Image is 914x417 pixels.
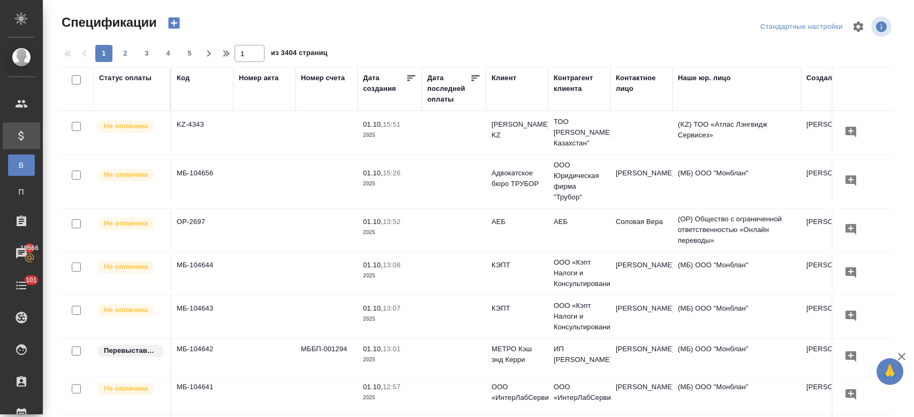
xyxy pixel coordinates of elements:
[3,240,40,267] a: 19566
[363,314,417,325] p: 2025
[99,73,152,83] div: Статус оплаты
[301,73,345,83] div: Номер счета
[363,345,383,353] p: 01.10,
[160,48,177,59] span: 4
[610,298,673,335] td: [PERSON_NAME]
[171,211,233,249] td: OP-2697
[881,360,899,383] span: 🙏
[383,261,401,269] p: 13:08
[104,169,148,180] p: Не оплачена
[104,305,148,315] p: Не оплачена
[271,47,328,62] span: из 3404 страниц
[492,217,543,227] p: АЕБ
[171,298,233,335] td: МБ-104643
[673,163,801,200] td: (МБ) ООО "Монблан"
[104,261,148,272] p: Не оплачена
[383,120,401,128] p: 15:51
[19,275,43,285] span: 101
[673,208,801,251] td: (OP) Общество с ограниченной ответственностью «Онлайн переводы»
[554,73,605,94] div: Контрагент клиента
[383,345,401,353] p: 13:01
[801,163,863,200] td: [PERSON_NAME]
[801,114,863,151] td: [PERSON_NAME]
[610,376,673,414] td: [PERSON_NAME]
[673,254,801,292] td: (МБ) ООО "Монблан"
[610,338,673,376] td: [PERSON_NAME]
[616,73,667,94] div: Контактное лицо
[673,114,801,151] td: (KZ) ТОО «Атлас Лэнгвидж Сервисез»
[845,14,871,40] span: Настроить таблицу
[181,48,198,59] span: 5
[8,155,35,176] a: В
[363,218,383,226] p: 01.10,
[363,354,417,365] p: 2025
[492,303,543,314] p: КЭПТ
[13,187,29,197] span: П
[801,376,863,414] td: [PERSON_NAME]
[673,298,801,335] td: (МБ) ООО "Монблан"
[363,227,417,238] p: 2025
[363,392,417,403] p: 2025
[117,45,134,62] button: 2
[14,243,45,253] span: 19566
[171,338,233,376] td: МБ-104642
[171,376,233,414] td: МБ-104641
[492,119,543,141] p: [PERSON_NAME] KZ
[239,73,278,83] div: Номер акта
[383,304,401,312] p: 13:07
[492,168,543,189] p: Адвокатское бюро ТРУБОР
[610,254,673,292] td: [PERSON_NAME]
[363,261,383,269] p: 01.10,
[806,73,832,83] div: Создал
[383,169,401,177] p: 15:26
[363,130,417,141] p: 2025
[554,160,605,203] p: ООО Юридическая фирма "Трубор"
[871,17,894,37] span: Посмотреть информацию
[104,121,148,132] p: Не оплачена
[181,45,198,62] button: 5
[3,272,40,299] a: 101
[138,45,155,62] button: 3
[8,181,35,203] a: П
[363,271,417,281] p: 2025
[160,45,177,62] button: 4
[171,163,233,200] td: МБ-104656
[877,358,903,385] button: 🙏
[492,73,516,83] div: Клиент
[610,163,673,200] td: [PERSON_NAME]
[363,120,383,128] p: 01.10,
[673,338,801,376] td: (МБ) ООО "Монблан"
[363,304,383,312] p: 01.10,
[492,344,543,365] p: МЕТРО Кэш энд Керри
[363,179,417,189] p: 2025
[554,344,605,365] p: ИП [PERSON_NAME]
[554,257,605,289] p: ООО «Кэпт Налоги и Консультирование»
[104,383,148,394] p: Не оплачена
[363,383,383,391] p: 01.10,
[104,345,157,356] p: Перевыставление
[117,48,134,59] span: 2
[383,218,401,226] p: 13:52
[177,73,190,83] div: Код
[138,48,155,59] span: 3
[801,298,863,335] td: [PERSON_NAME]
[383,383,401,391] p: 12:57
[161,14,187,32] button: Создать
[610,211,673,249] td: Соловая Вера
[492,260,543,271] p: КЭПТ
[554,382,605,403] p: ООО «ИнтерЛабСервис»
[801,338,863,376] td: [PERSON_NAME]
[363,169,383,177] p: 01.10,
[59,14,157,31] span: Спецификации
[801,211,863,249] td: [PERSON_NAME]
[104,218,148,229] p: Не оплачена
[171,254,233,292] td: МБ-104644
[678,73,731,83] div: Наше юр. лицо
[554,117,605,149] p: ТОО [PERSON_NAME] Казахстан"
[554,217,605,227] p: АЕБ
[492,382,543,403] p: ООО «ИнтерЛабСервис»
[758,19,845,35] div: split button
[13,160,29,171] span: В
[801,254,863,292] td: [PERSON_NAME]
[554,300,605,333] p: ООО «Кэпт Налоги и Консультирование»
